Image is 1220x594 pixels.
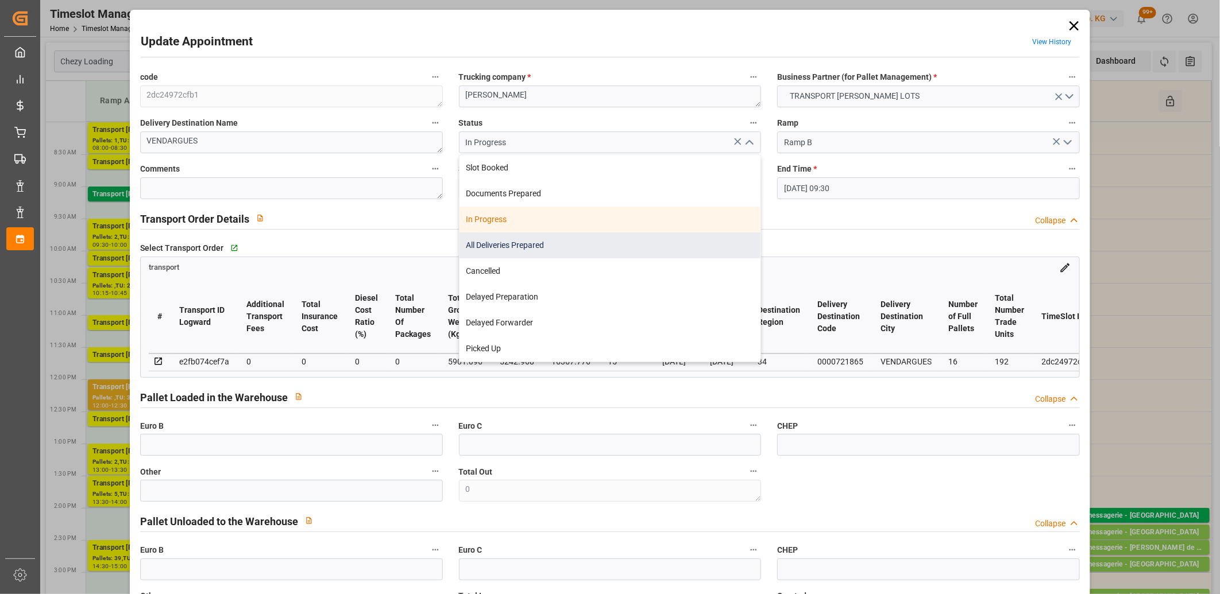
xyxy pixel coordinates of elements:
[1065,115,1080,130] button: Ramp
[995,355,1025,368] div: 192
[246,355,284,368] div: 0
[777,177,1080,199] input: DD-MM-YYYY HH:MM
[1035,393,1065,405] div: Collapse
[140,117,238,129] span: Delivery Destination Name
[140,71,158,83] span: code
[141,33,253,51] h2: Update Appointment
[140,420,164,432] span: Euro B
[428,464,443,479] button: Other
[777,71,937,83] span: Business Partner (for Pallet Management)
[387,279,439,354] th: Total Number Of Packages
[149,263,179,272] span: transport
[459,71,531,83] span: Trucking company
[298,510,320,531] button: View description
[460,207,761,232] div: In Progress
[428,69,443,84] button: code
[777,544,798,556] span: CHEP
[1065,418,1080,433] button: CHEP
[777,131,1080,153] input: Type to search/select
[293,279,346,354] th: Total Insurance Cost
[460,310,761,336] div: Delayed Forwarder
[459,117,483,129] span: Status
[817,355,863,368] div: 0000721865
[140,86,443,107] textarea: 2dc24972cfb1
[746,464,761,479] button: Total Out
[149,279,171,354] th: #
[459,86,762,107] textarea: [PERSON_NAME]
[140,514,298,529] h2: Pallet Unloaded to the Warehouse
[872,279,940,354] th: Delivery Destination City
[749,279,809,354] th: Destination Region
[459,466,493,478] span: Total Out
[1032,38,1071,46] a: View History
[140,466,161,478] span: Other
[1035,215,1065,227] div: Collapse
[881,355,932,368] div: VENDARGUES
[809,279,872,354] th: Delivery Destination Code
[448,355,482,368] div: 5901.096
[140,163,180,175] span: Comments
[140,211,249,227] h2: Transport Order Details
[746,115,761,130] button: Status
[460,232,761,258] div: All Deliveries Prepared
[460,336,761,362] div: Picked Up
[1065,542,1080,557] button: CHEP
[460,284,761,310] div: Delayed Preparation
[428,115,443,130] button: Delivery Destination Name
[459,544,482,556] span: Euro C
[140,131,443,153] textarea: VENDARGUES
[740,134,757,152] button: close menu
[784,90,925,102] span: TRANSPORT [PERSON_NAME] LOTS
[1042,355,1094,368] div: 2dc24972cfb1
[1065,161,1080,176] button: End Time *
[1059,134,1076,152] button: open menu
[428,542,443,557] button: Euro B
[149,262,179,271] a: transport
[140,390,288,405] h2: Pallet Loaded in the Warehouse
[1065,69,1080,84] button: Business Partner (for Pallet Management) *
[459,131,762,153] input: Type to search/select
[346,279,387,354] th: Diesel Cost Ratio (%)
[1035,518,1065,530] div: Collapse
[949,355,978,368] div: 16
[940,279,987,354] th: Number of Full Pallets
[179,355,229,368] div: e2fb074cef7a
[459,480,762,502] textarea: 0
[302,355,338,368] div: 0
[428,161,443,176] button: Comments
[777,420,798,432] span: CHEP
[746,418,761,433] button: Euro C
[460,155,761,181] div: Slot Booked
[439,279,491,354] th: Total Gross Weight (Kg)
[355,355,378,368] div: 0
[288,386,310,407] button: View description
[1033,279,1103,354] th: TimeSlot Id
[249,207,271,229] button: View description
[459,420,482,432] span: Euro C
[777,86,1080,107] button: open menu
[987,279,1033,354] th: Total Number Trade Units
[777,163,817,175] span: End Time
[460,181,761,207] div: Documents Prepared
[746,69,761,84] button: Trucking company *
[238,279,293,354] th: Additional Transport Fees
[460,258,761,284] div: Cancelled
[140,242,223,254] span: Select Transport Order
[171,279,238,354] th: Transport ID Logward
[746,542,761,557] button: Euro C
[428,418,443,433] button: Euro B
[140,544,164,556] span: Euro B
[758,355,800,368] div: 34
[777,117,798,129] span: Ramp
[395,355,431,368] div: 0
